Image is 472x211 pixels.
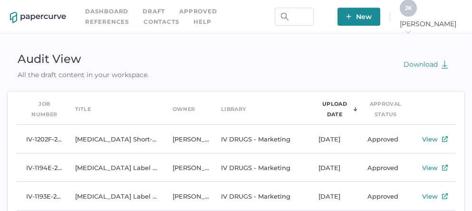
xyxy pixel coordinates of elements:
div: help [193,17,211,27]
span: J K [405,4,412,11]
div: Owner [173,104,195,114]
span: Download [404,60,448,69]
td: Approved [358,125,407,153]
div: Library [221,104,246,114]
td: IV-1202F-2025.09.23-2.0 [17,125,66,153]
img: download-green.2f70a7b3.svg [441,60,448,69]
div: Approval Status [367,99,404,120]
i: arrow_right [405,29,411,35]
input: Search Workspace [275,8,314,26]
img: papercurve-logo-colour.7244d18c.svg [10,12,66,23]
img: external-link-icon.7ec190a1.svg [442,165,448,171]
td: [MEDICAL_DATA] Label Notice [DATE] EN [66,182,163,211]
div: View [422,162,438,173]
td: [MEDICAL_DATA] Label Notice [DATE] FR [66,153,163,182]
td: Approved [358,182,407,211]
td: [PERSON_NAME] [163,153,212,182]
td: IV-1194E-2025.09.19-2.0 [17,153,66,182]
td: [MEDICAL_DATA] Short-Dated Notice [DATE] FR [66,125,163,153]
img: external-link-icon.7ec190a1.svg [442,136,448,142]
a: References [85,17,129,27]
td: IV DRUGS - Marketing [212,125,309,153]
td: IV DRUGS - Marketing [212,182,309,211]
a: Dashboard [85,6,128,17]
div: Title [75,104,91,114]
img: external-link-icon.7ec190a1.svg [442,193,448,199]
td: [PERSON_NAME] [163,182,212,211]
img: plus-white.e19ec114.svg [346,14,351,19]
img: search.bf03fe8b.svg [281,13,289,20]
a: Contacts [144,17,179,27]
td: [PERSON_NAME] [163,125,212,153]
span: [PERSON_NAME] [400,20,462,37]
td: IV-1193E-2025.09.19-2.0 [17,182,66,211]
td: IV DRUGS - Marketing [212,153,309,182]
a: Approved [179,6,217,17]
div: Upload Date [318,99,351,120]
img: sorting-arrow-down.c3f0a1d0.svg [353,107,357,111]
div: Job Number [26,99,63,120]
div: Audit View [7,49,159,70]
td: [DATE] [309,125,358,153]
td: [DATE] [309,153,358,182]
td: [DATE] [309,182,358,211]
div: View [422,191,438,202]
span: New [346,8,372,26]
a: Draft [143,6,165,17]
div: View [422,133,438,145]
td: Approved [358,153,407,182]
div: All the draft content in your workspace. [7,70,159,80]
button: New [337,8,380,26]
button: Download [394,55,458,73]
